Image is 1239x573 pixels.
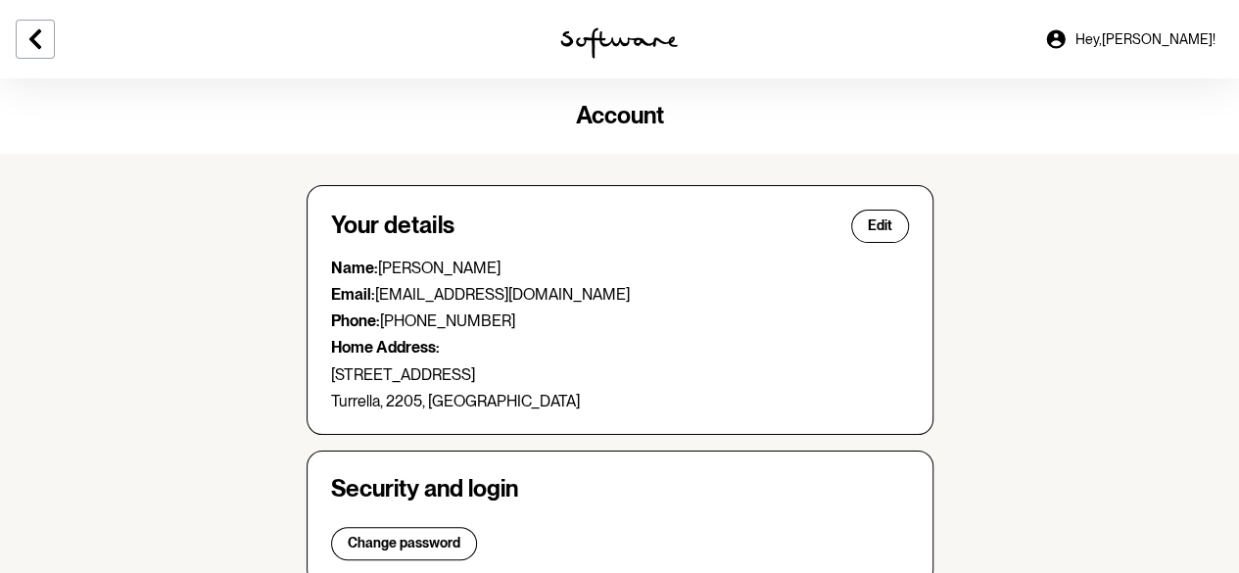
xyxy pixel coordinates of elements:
[331,527,477,560] button: Change password
[868,217,892,234] span: Edit
[331,311,909,330] p: [PHONE_NUMBER]
[348,535,460,551] span: Change password
[331,285,375,304] strong: Email:
[1032,16,1227,63] a: Hey,[PERSON_NAME]!
[331,475,909,503] h4: Security and login
[560,27,678,59] img: software logo
[331,285,909,304] p: [EMAIL_ADDRESS][DOMAIN_NAME]
[331,392,909,410] p: Turrella, 2205, [GEOGRAPHIC_DATA]
[331,212,454,240] h4: Your details
[331,259,378,277] strong: Name:
[331,259,909,277] p: [PERSON_NAME]
[576,101,664,129] span: Account
[331,365,909,384] p: [STREET_ADDRESS]
[851,210,909,243] button: Edit
[1075,31,1215,48] span: Hey, [PERSON_NAME] !
[331,311,380,330] strong: Phone:
[331,338,440,357] strong: Home Address:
